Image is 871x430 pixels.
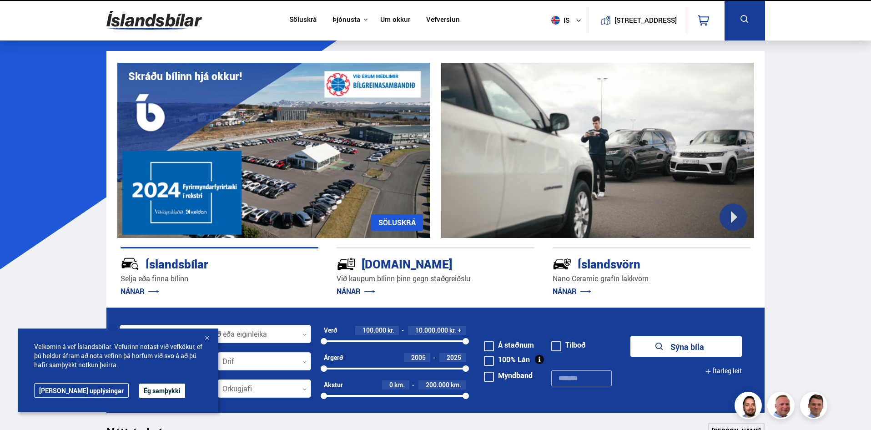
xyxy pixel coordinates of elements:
[139,384,185,398] button: Ég samþykki
[106,5,202,35] img: G0Ugv5HjCgRt.svg
[324,354,343,361] div: Árgerð
[337,286,375,296] a: NÁNAR
[380,15,410,25] a: Um okkur
[553,254,572,273] img: -Svtn6bYgwAsiwNX.svg
[411,353,426,362] span: 2005
[337,255,502,271] div: [DOMAIN_NAME]
[553,255,718,271] div: Íslandsvörn
[121,273,318,284] p: Selja eða finna bílinn
[426,15,460,25] a: Vefverslun
[389,380,393,389] span: 0
[426,380,449,389] span: 200.000
[121,255,286,271] div: Íslandsbílar
[594,7,682,33] a: [STREET_ADDRESS]
[553,273,750,284] p: Nano Ceramic grafín lakkvörn
[801,393,829,420] img: FbJEzSuNWCJXmdc-.webp
[415,326,448,334] span: 10.000.000
[388,327,394,334] span: kr.
[618,16,674,24] button: [STREET_ADDRESS]
[548,16,570,25] span: is
[128,70,242,82] h1: Skráðu bílinn hjá okkur!
[458,327,461,334] span: +
[362,326,386,334] span: 100.000
[736,393,763,420] img: nhp88E3Fdnt1Opn2.png
[551,341,586,349] label: Tilboð
[630,336,742,357] button: Sýna bíla
[117,63,430,238] img: eKx6w-_Home_640_.png
[289,15,317,25] a: Söluskrá
[394,381,405,389] span: km.
[484,356,530,363] label: 100% Lán
[34,342,202,369] span: Velkomin á vef Íslandsbílar. Vefurinn notast við vefkökur, ef þú heldur áfram að nota vefinn þá h...
[484,372,533,379] label: Myndband
[553,286,591,296] a: NÁNAR
[337,254,356,273] img: tr5P-W3DuiFaO7aO.svg
[449,327,456,334] span: kr.
[705,361,742,381] button: Ítarleg leit
[332,15,360,24] button: Þjónusta
[121,254,140,273] img: JRvxyua_JYH6wB4c.svg
[769,393,796,420] img: siFngHWaQ9KaOqBr.png
[34,383,129,398] a: [PERSON_NAME] upplýsingar
[484,341,534,349] label: Á staðnum
[337,273,534,284] p: Við kaupum bílinn þinn gegn staðgreiðslu
[447,353,461,362] span: 2025
[121,286,159,296] a: NÁNAR
[548,7,589,34] button: is
[551,16,560,25] img: svg+xml;base64,PHN2ZyB4bWxucz0iaHR0cDovL3d3dy53My5vcmcvMjAwMC9zdmciIHdpZHRoPSI1MTIiIGhlaWdodD0iNT...
[451,381,461,389] span: km.
[324,327,337,334] div: Verð
[324,381,343,389] div: Akstur
[371,214,423,231] a: SÖLUSKRÁ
